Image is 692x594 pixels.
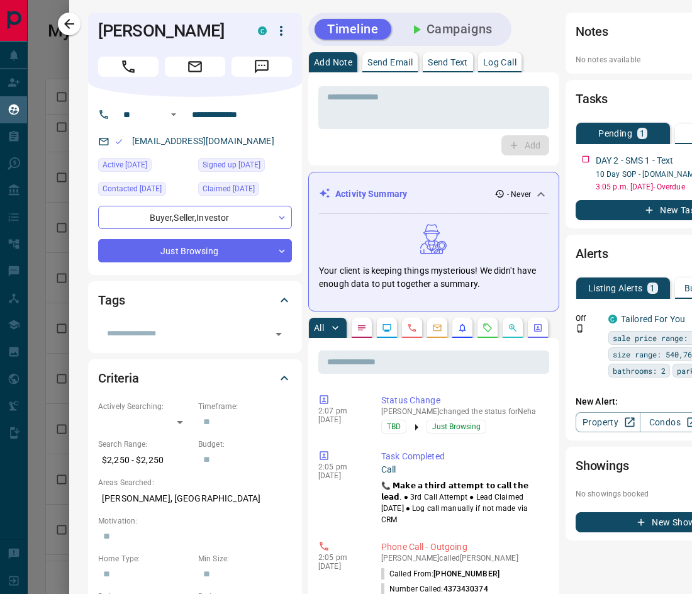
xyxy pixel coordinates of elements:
p: - Never [507,189,531,200]
div: Tue Mar 05 2024 [198,182,292,199]
p: Pending [598,129,632,138]
p: Activity Summary [335,188,407,201]
p: All [314,323,324,332]
h2: Showings [576,456,629,476]
p: Off [576,313,601,324]
div: condos.ca [608,315,617,323]
span: [PHONE_NUMBER] [433,569,499,578]
span: 4373430374 [444,585,488,593]
p: Home Type: [98,553,192,564]
span: Just Browsing [432,420,481,433]
a: Tailored For You [621,314,685,324]
span: TBD [387,420,401,433]
span: Active [DATE] [103,159,147,171]
p: 2:07 pm [318,406,362,415]
span: bathrooms: 2 [613,364,666,377]
p: Task Completed [381,450,544,463]
svg: Lead Browsing Activity [382,323,392,333]
p: Listing Alerts [588,284,643,293]
div: Buyer , Seller , Investor [98,206,292,229]
p: DAY 2 - SMS 1 - Text [596,154,674,167]
div: Criteria [98,363,292,393]
div: Wed Mar 27 2019 [198,158,292,176]
svg: Listing Alerts [457,323,467,333]
p: Actively Searching: [98,401,192,412]
svg: Agent Actions [533,323,543,333]
p: 1 [640,129,645,138]
p: Status Change [381,394,544,407]
p: $2,250 - $2,250 [98,450,192,471]
p: Min Size: [198,553,292,564]
h1: [PERSON_NAME] [98,21,239,41]
button: Campaigns [396,19,505,40]
div: Activity Summary- Never [319,182,549,206]
a: Property [576,412,640,432]
p: Call [381,463,544,476]
svg: Opportunities [508,323,518,333]
p: Budget: [198,439,292,450]
p: [PERSON_NAME] changed the status for Neha [381,407,544,416]
h2: Alerts [576,244,608,264]
button: Open [166,107,181,122]
div: condos.ca [258,26,267,35]
p: Log Call [483,58,516,67]
p: Motivation: [98,515,292,527]
div: Tags [98,285,292,315]
p: Areas Searched: [98,477,292,488]
p: Your client is keeping things mysterious! We didn't have enough data to put together a summary. [319,264,549,291]
svg: Email Valid [114,137,123,146]
svg: Notes [357,323,367,333]
button: Open [270,325,287,343]
div: Wed Aug 13 2025 [98,182,192,199]
span: Message [232,57,292,77]
p: 1 [650,284,655,293]
a: [EMAIL_ADDRESS][DOMAIN_NAME] [132,136,274,146]
h2: Criteria [98,368,139,388]
p: [PERSON_NAME] called [PERSON_NAME] [381,554,544,563]
p: Phone Call - Outgoing [381,541,544,554]
p: Add Note [314,58,352,67]
p: [DATE] [318,415,362,424]
p: [DATE] [318,471,362,480]
p: 📞 𝗠𝗮𝗸𝗲 𝗮 𝘁𝗵𝗶𝗿𝗱 𝗮𝘁𝘁𝗲𝗺𝗽𝘁 𝘁𝗼 𝗰𝗮𝗹𝗹 𝘁𝗵𝗲 𝗹𝗲𝗮𝗱. ● 3rd Call Attempt ● Lead Claimed [DATE] ● Log call manu... [381,480,544,525]
p: Search Range: [98,439,192,450]
div: Just Browsing [98,239,292,262]
button: Timeline [315,19,391,40]
svg: Emails [432,323,442,333]
p: 2:05 pm [318,553,362,562]
p: Timeframe: [198,401,292,412]
h2: Tasks [576,89,608,109]
h2: Notes [576,21,608,42]
h2: Tags [98,290,125,310]
span: Contacted [DATE] [103,182,162,195]
span: Signed up [DATE] [203,159,260,171]
svg: Push Notification Only [576,324,584,333]
p: Send Email [367,58,413,67]
p: [DATE] [318,562,362,571]
span: Call [98,57,159,77]
p: 2:05 pm [318,462,362,471]
svg: Calls [407,323,417,333]
p: [PERSON_NAME], [GEOGRAPHIC_DATA] [98,488,292,509]
div: Tue Mar 05 2024 [98,158,192,176]
p: Send Text [428,58,468,67]
svg: Requests [483,323,493,333]
span: Claimed [DATE] [203,182,255,195]
span: Email [165,57,225,77]
p: Called From: [381,568,499,580]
